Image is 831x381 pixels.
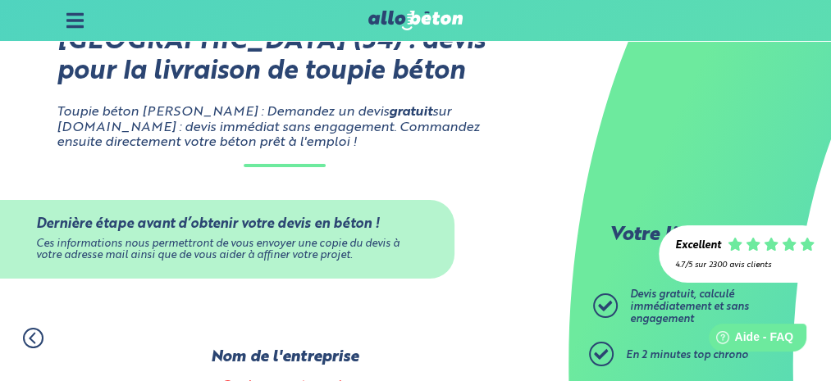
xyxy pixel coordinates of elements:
img: allobéton [368,11,463,30]
p: Toupie béton [PERSON_NAME] : Demandez un devis sur [DOMAIN_NAME] : devis immédiat sans engagement... [57,105,511,150]
div: Ces informations nous permettront de vous envoyer une copie du devis à votre adresse mail ainsi q... [36,238,418,262]
div: Dernière étape avant d’obtenir votre devis en béton ! [36,216,418,232]
strong: gratuit [389,106,432,119]
iframe: Help widget launcher [685,317,813,363]
label: Nom de l'entreprise [47,348,523,366]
